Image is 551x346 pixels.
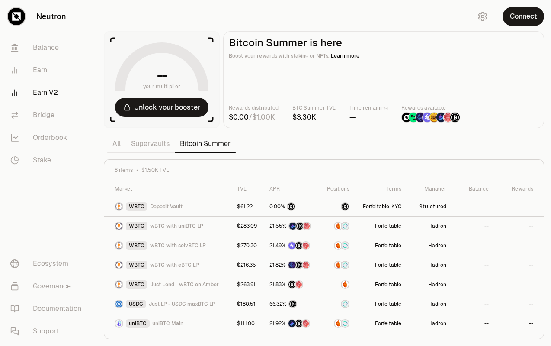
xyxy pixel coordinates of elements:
[295,320,302,327] img: Structured Points
[342,262,349,268] img: Supervaults
[288,242,295,249] img: Solv Points
[325,185,349,192] div: Positions
[375,281,401,288] a: Forfeitable
[529,320,533,327] a: --
[3,126,93,149] a: Orderbook
[115,222,227,230] a: WBTC LogoWBTCwBTC with uniBTC LP
[342,223,349,230] img: Supervaults
[349,112,388,123] div: —
[3,36,93,59] a: Balance
[157,68,167,82] h1: --
[3,149,93,171] a: Stake
[237,203,253,210] a: $61.22
[484,203,489,210] a: --
[302,242,309,249] img: Mars Fragments
[237,281,256,288] a: $263.91
[423,113,432,122] img: Solv Points
[325,202,349,211] a: Structured
[237,185,259,192] div: TVL
[529,301,533,307] a: --
[484,262,489,268] a: --
[126,280,147,289] div: WBTC
[360,185,401,192] div: Terms
[237,320,255,327] a: $111.00
[428,301,446,307] a: Hadron
[3,59,93,81] a: Earn
[126,241,147,250] div: WBTC
[325,300,349,308] a: Supervaults
[269,301,314,307] a: 66.32%Structured Points
[115,280,227,289] a: WBTC LogoWBTCJust Lend - wBTC on Amber
[302,320,309,327] img: Mars Fragments
[150,242,206,249] span: wBTC with solvBTC LP
[342,242,349,249] img: Supervaults
[149,301,215,307] span: Just LP - USDC maxBTC LP
[152,320,183,327] span: uniBTC Main
[141,167,169,174] span: $1.50K TVL
[499,185,533,192] div: Rewards
[126,261,147,269] div: WBTC
[288,262,295,268] img: EtherFi Points
[269,242,314,249] a: 21.49%Solv PointsStructured PointsMars Fragments
[269,301,287,307] span: 66.32%
[269,281,286,288] span: 21.83%
[375,320,401,327] a: Forfeitable
[115,300,227,308] a: USDC LogoUSDCJust LP - USDC maxBTC LP
[428,223,446,230] a: Hadron
[104,217,544,236] tr: WBTC LogoWBTCwBTC with uniBTC LP$283.0921.55%Bedrock DiamondsStructured PointsMars FragmentsAmber...
[269,320,286,327] span: 21.92%
[325,280,349,289] a: Amber
[288,281,295,288] img: Structured Points
[3,320,93,343] a: Support
[428,281,446,288] a: Hadron
[229,52,538,60] p: Boost your rewards with staking or NFTs.
[126,222,147,230] div: WBTC
[150,281,219,288] span: Just Lend - wBTC on Amber
[325,319,349,328] a: AmberSupervaults
[325,241,349,250] a: AmberSupervaults
[335,223,342,230] img: Amber
[292,103,336,112] p: BTC Summer TVL
[342,203,349,210] img: Structured
[269,320,314,327] a: 21.92%Bedrock DiamondsStructured PointsMars Fragments
[402,113,411,122] img: NTRN
[3,297,93,320] a: Documentation
[302,262,309,268] img: Mars Fragments
[375,242,401,249] a: Forfeitable
[150,223,203,230] span: wBTC with uniBTC LP
[115,320,122,327] img: uniBTC Logo
[3,104,93,126] a: Bridge
[269,300,314,308] button: 66.32%Structured Points
[115,203,122,210] img: WBTC Logo
[269,281,314,288] a: 21.83%Structured PointsMars Fragments
[126,202,147,211] div: WBTC
[269,280,314,289] button: 21.83%Structured PointsMars Fragments
[126,300,146,308] div: USDC
[115,98,208,117] button: Unlock your booster
[150,203,183,210] span: Deposit Vault
[104,294,544,314] tr: USDC LogoUSDCJust LP - USDC maxBTC LP$180.5166.32%Structured PointsSupervaultsForfeitableHadron----
[269,202,314,211] button: 0.00%Structured Points
[529,281,533,288] a: --
[529,223,533,230] a: --
[269,222,314,230] button: 21.55%Bedrock DiamondsStructured PointsMars Fragments
[529,242,533,249] a: --
[325,261,349,269] a: AmberSupervaults
[419,203,446,210] a: Structured
[484,301,489,307] a: --
[269,262,286,268] span: 21.82%
[289,301,296,307] img: Structured Points
[115,223,122,230] img: WBTC Logo
[237,223,257,230] a: $283.09
[484,320,489,327] a: --
[296,223,303,230] img: Structured Points
[229,103,279,112] p: Rewards distributed
[503,7,544,26] button: Connect
[457,185,489,192] div: Balance
[175,135,236,152] a: Bitcoin Summer
[342,320,349,327] img: Supervaults
[335,320,342,327] img: Amber
[104,314,544,333] tr: uniBTC LogouniBTCuniBTC Main$111.0021.92%Bedrock DiamondsStructured PointsMars FragmentsAmberSupe...
[529,262,533,268] a: --
[115,281,122,288] img: WBTC Logo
